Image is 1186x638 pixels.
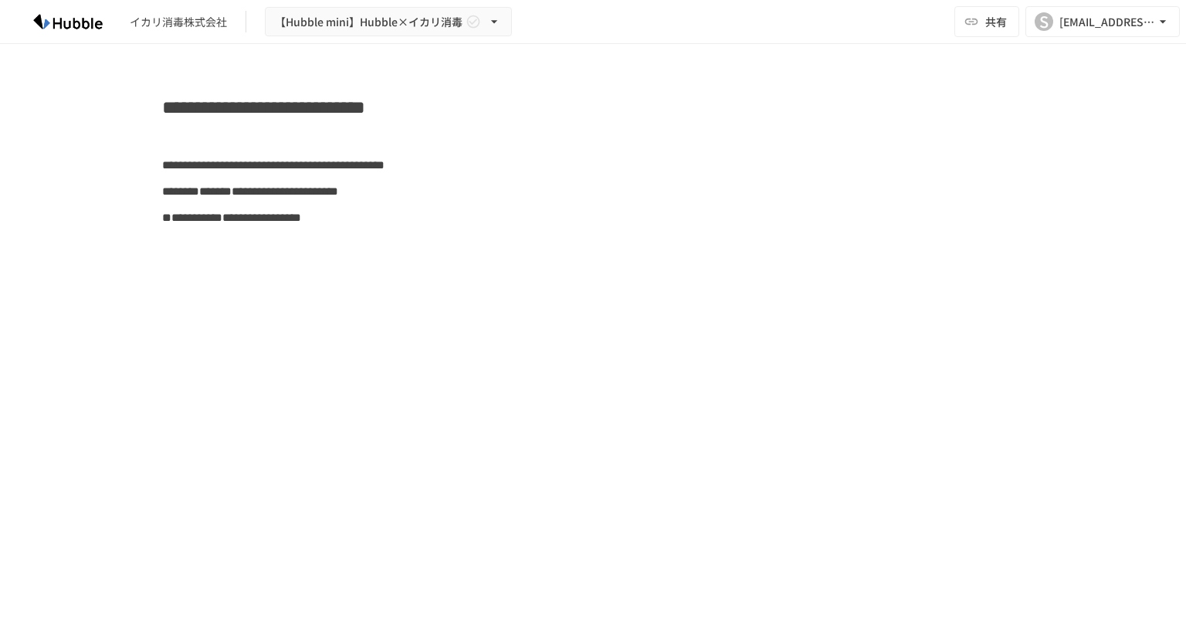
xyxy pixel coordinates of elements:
[19,9,117,34] img: HzDRNkGCf7KYO4GfwKnzITak6oVsp5RHeZBEM1dQFiQ
[1035,12,1053,31] div: S
[954,6,1019,37] button: 共有
[985,13,1007,30] span: 共有
[265,7,512,37] button: 【Hubble mini】Hubble×イカリ消毒
[1025,6,1180,37] button: S[EMAIL_ADDRESS][DOMAIN_NAME]
[130,14,227,30] div: イカリ消毒株式会社
[275,12,463,32] span: 【Hubble mini】Hubble×イカリ消毒
[1059,12,1155,32] div: [EMAIL_ADDRESS][DOMAIN_NAME]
